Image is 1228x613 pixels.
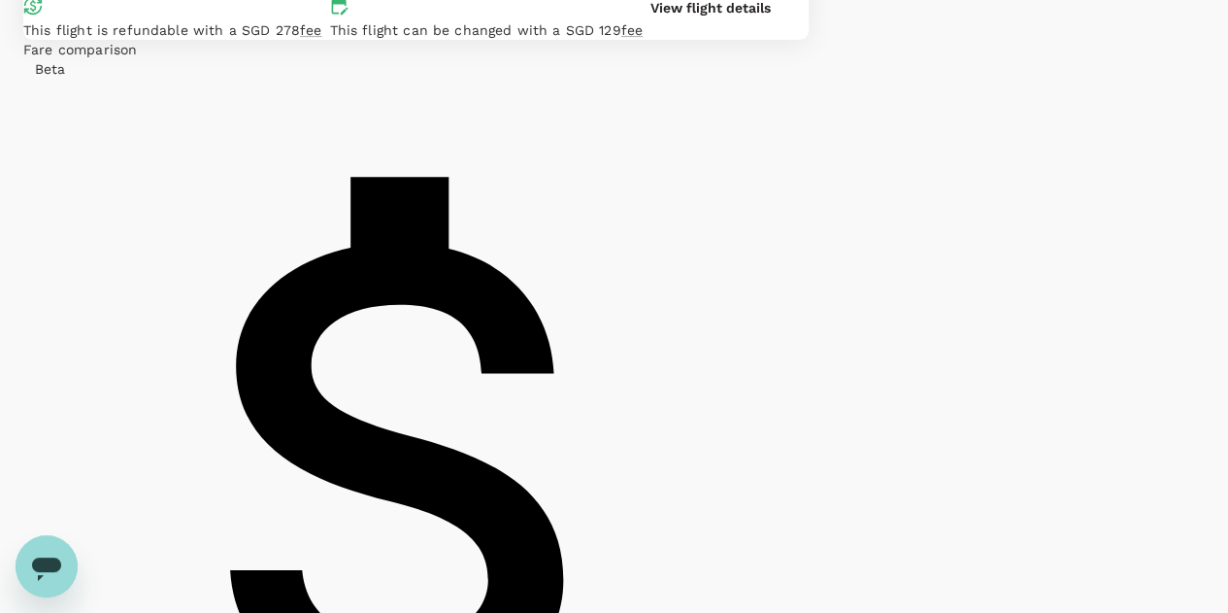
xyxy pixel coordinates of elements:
span: fee [300,22,321,38]
div: Fare comparison [23,40,809,59]
span: Beta [23,61,78,77]
p: This flight can be changed with a SGD 129 [329,20,643,40]
p: This flight is refundable with a SGD 278 [23,20,321,40]
span: fee [621,22,643,38]
iframe: Button to launch messaging window [16,535,78,597]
